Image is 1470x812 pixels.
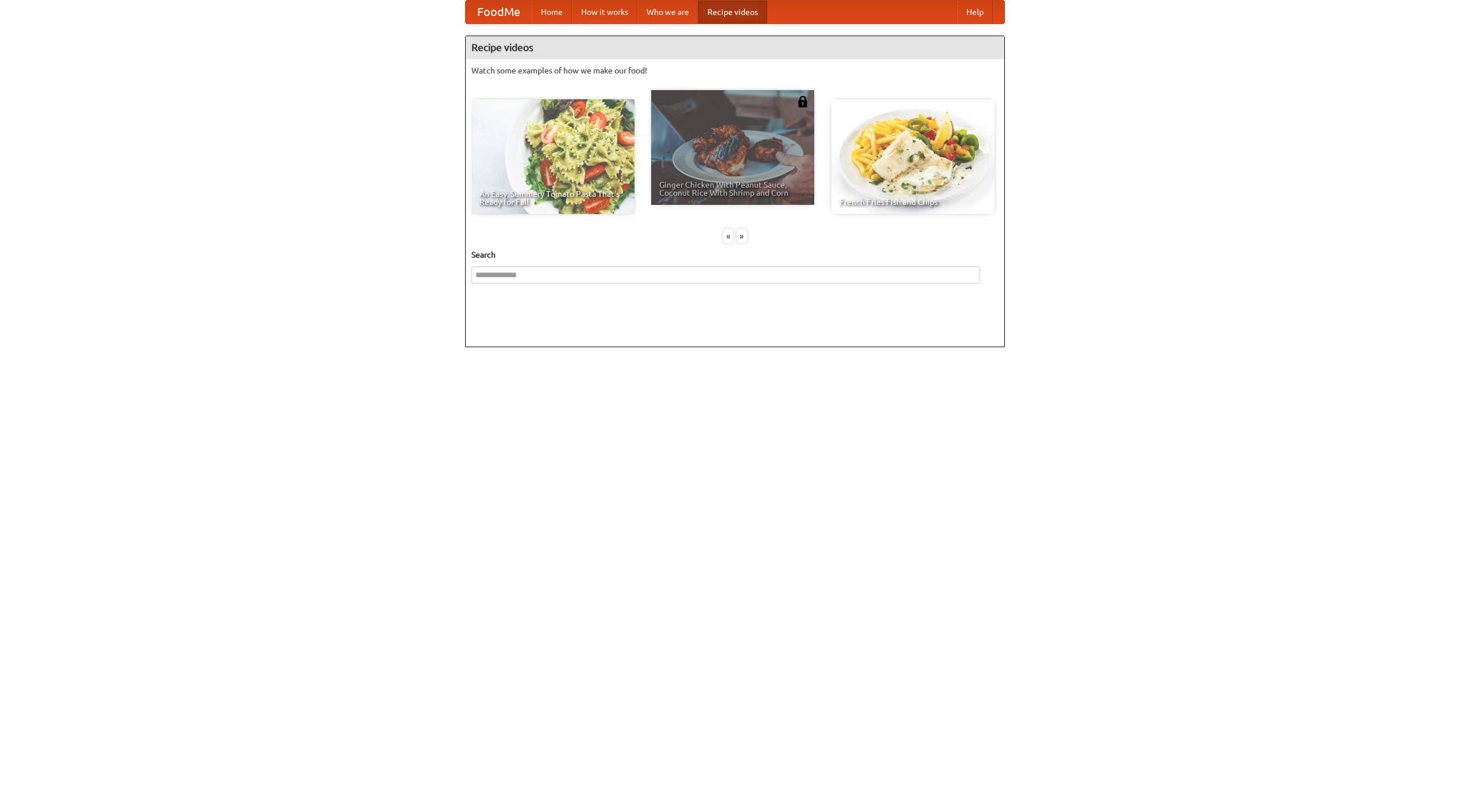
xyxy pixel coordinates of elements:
[698,1,767,24] a: Recipe videos
[840,198,987,206] span: French Fries Fish and Chips
[737,229,747,243] div: »
[572,1,637,24] a: How it works
[479,190,626,206] span: An Easy, Summery Tomato Pasta That's Ready for Fall
[471,99,635,214] a: An Easy, Summery Tomato Pasta That's Ready for Fall
[532,1,572,24] a: Home
[957,1,993,24] a: Help
[831,99,995,214] a: French Fries Fish and Chips
[471,65,999,76] p: Watch some examples of how we make our food!
[637,1,698,24] a: Who we are
[797,96,808,107] img: 483408.png
[471,249,999,261] h5: Search
[723,229,733,243] div: «
[466,36,1004,59] h4: Recipe videos
[466,1,532,24] a: FoodMe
